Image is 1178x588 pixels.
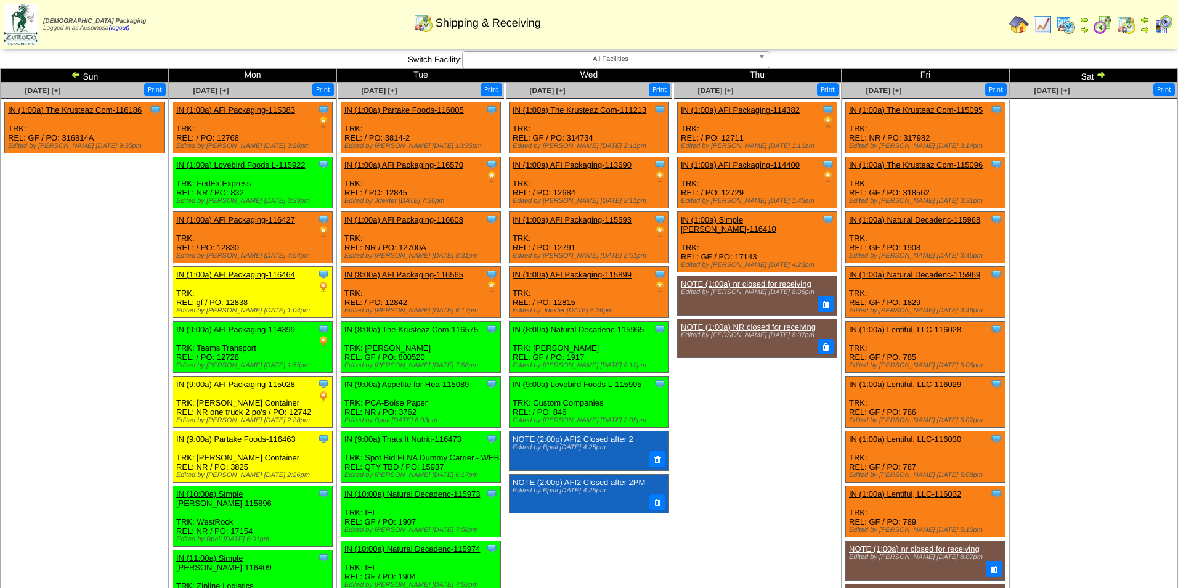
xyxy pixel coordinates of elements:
[317,280,330,293] img: PO
[317,158,330,171] img: Tooltip
[654,280,666,293] img: PO
[849,362,1005,369] div: Edited by [PERSON_NAME] [DATE] 5:06pm
[176,142,332,150] div: Edited by [PERSON_NAME] [DATE] 3:20pm
[1079,15,1089,25] img: arrowleft.gif
[990,433,1002,445] img: Tooltip
[144,83,166,96] button: Print
[1034,86,1070,95] span: [DATE] [+]
[1010,69,1178,83] td: Sat
[818,296,834,312] button: Delete Note
[654,226,666,238] img: PO
[485,158,498,171] img: Tooltip
[173,157,333,208] div: TRK: FedEx Express REL: NR / PO: 832
[846,486,1005,537] div: TRK: REL: GF / PO: 789
[344,215,463,224] a: IN (1:00a) AFI Packaging-116608
[849,544,980,553] a: NOTE (1:00a) nr closed for receiving
[436,17,541,30] span: Shipping & Receiving
[485,280,498,293] img: PO
[176,536,332,543] div: Edited by Bpali [DATE] 6:01pm
[341,267,501,318] div: TRK: REL: / PO: 12842
[344,307,500,314] div: Edited by [PERSON_NAME] [DATE] 6:17pm
[513,478,645,487] a: NOTE (2:00p) AFI2 Closed after 2PM
[681,332,831,339] div: Edited by [PERSON_NAME] [DATE] 8:07pm
[849,553,999,561] div: Edited by [PERSON_NAME] [DATE] 8:07pm
[344,142,500,150] div: Edited by [PERSON_NAME] [DATE] 10:35pm
[985,83,1007,96] button: Print
[681,279,811,288] a: NOTE (1:00a) nr closed for receiving
[173,267,333,318] div: TRK: REL: gf / PO: 12838
[681,160,800,169] a: IN (1:00a) AFI Packaging-114400
[513,380,642,389] a: IN (9:00a) Lovebird Foods L-115905
[513,325,644,334] a: IN (8:00a) Natural Decadenc-115965
[1153,83,1175,96] button: Print
[846,157,1005,208] div: TRK: REL: GF / PO: 318562
[1079,25,1089,35] img: arrowright.gif
[344,472,500,479] div: Edited by [PERSON_NAME] [DATE] 6:17pm
[654,158,666,171] img: Tooltip
[176,252,332,259] div: Edited by [PERSON_NAME] [DATE] 4:54pm
[485,542,498,555] img: Tooltip
[485,323,498,335] img: Tooltip
[649,451,665,467] button: Delete Note
[697,86,733,95] a: [DATE] [+]
[317,335,330,348] img: PO
[513,487,662,494] div: Edited by Bpali [DATE] 4:25pm
[317,116,330,128] img: PO
[4,4,38,45] img: zoroco-logo-small.webp
[529,86,565,95] span: [DATE] [+]
[8,142,164,150] div: Edited by [PERSON_NAME] [DATE] 9:35pm
[317,433,330,445] img: Tooltip
[510,377,669,428] div: TRK: Custom Companies REL: / PO: 846
[513,307,668,314] div: Edited by Jdexter [DATE] 5:26pm
[317,226,330,238] img: PO
[513,252,668,259] div: Edited by [PERSON_NAME] [DATE] 2:51pm
[344,435,461,444] a: IN (9:00a) Thats It Nutriti-116473
[317,488,330,500] img: Tooltip
[468,52,754,67] span: All Facilities
[846,267,1005,318] div: TRK: REL: GF / PO: 1829
[176,489,272,508] a: IN (10:00a) Simple [PERSON_NAME]-115896
[510,212,669,263] div: TRK: REL: / PO: 12791
[849,435,961,444] a: IN (1:00a) Lentiful, LLC-116030
[176,435,296,444] a: IN (9:00a) Partake Foods-116463
[413,13,433,33] img: calendarinout.gif
[681,142,837,150] div: Edited by [PERSON_NAME] [DATE] 1:11am
[510,102,669,153] div: TRK: REL: GF / PO: 314734
[173,486,333,547] div: TRK: WestRock REL: NR / PO: 17154
[173,322,333,373] div: TRK: Teams Transport REL: / PO: 12728
[510,322,669,373] div: TRK: [PERSON_NAME] REL: GF / PO: 1917
[513,270,632,279] a: IN (1:00a) AFI Packaging-115899
[849,380,961,389] a: IN (1:00a) Lentiful, LLC-116029
[513,362,668,369] div: Edited by [PERSON_NAME] [DATE] 8:12pm
[176,105,295,115] a: IN (1:00a) AFI Packaging-115383
[176,472,332,479] div: Edited by [PERSON_NAME] [DATE] 2:26pm
[513,142,668,150] div: Edited by [PERSON_NAME] [DATE] 2:11pm
[176,417,332,424] div: Edited by [PERSON_NAME] [DATE] 2:28pm
[846,377,1005,428] div: TRK: REL: GF / PO: 786
[344,544,480,553] a: IN (10:00a) Natural Decadenc-115974
[341,102,501,153] div: TRK: REL: / PO: 3814-2
[317,552,330,564] img: Tooltip
[481,83,502,96] button: Print
[71,70,81,80] img: arrowleft.gif
[193,86,229,95] a: [DATE] [+]
[485,378,498,390] img: Tooltip
[25,86,60,95] a: [DATE] [+]
[8,105,142,115] a: IN (1:00a) The Krusteaz Com-116186
[681,215,776,234] a: IN (1:00a) Simple [PERSON_NAME]-116410
[513,435,633,444] a: NOTE (2:00p) AFI2 Closed after 2
[673,69,842,83] td: Thu
[1140,15,1150,25] img: arrowleft.gif
[846,431,1005,483] div: TRK: REL: GF / PO: 787
[654,268,666,280] img: Tooltip
[849,160,983,169] a: IN (1:00a) The Krusteaz Com-115096
[341,377,501,428] div: TRK: PCA-Boise Paper REL: NR / PO: 3762
[344,380,469,389] a: IN (9:00a) Appetite for Hea-115089
[1140,25,1150,35] img: arrowright.gif
[654,104,666,116] img: Tooltip
[846,322,1005,373] div: TRK: REL: GF / PO: 785
[513,444,662,451] div: Edited by Bpali [DATE] 4:25pm
[176,307,332,314] div: Edited by [PERSON_NAME] [DATE] 1:04pm
[1116,15,1136,35] img: calendarinout.gif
